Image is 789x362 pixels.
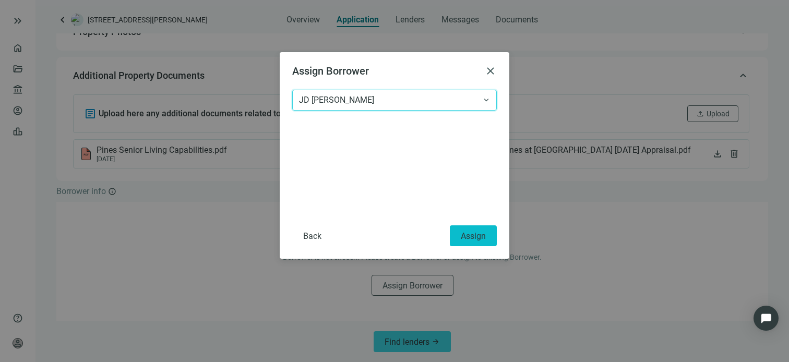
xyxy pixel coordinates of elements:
[292,225,332,246] button: Back
[484,65,497,77] button: close
[461,231,486,241] span: Assign
[292,65,369,77] span: Assign Borrower
[303,231,321,241] span: Back
[450,225,497,246] button: Assign
[299,90,374,110] span: JD [PERSON_NAME]
[754,306,779,331] div: Open Intercom Messenger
